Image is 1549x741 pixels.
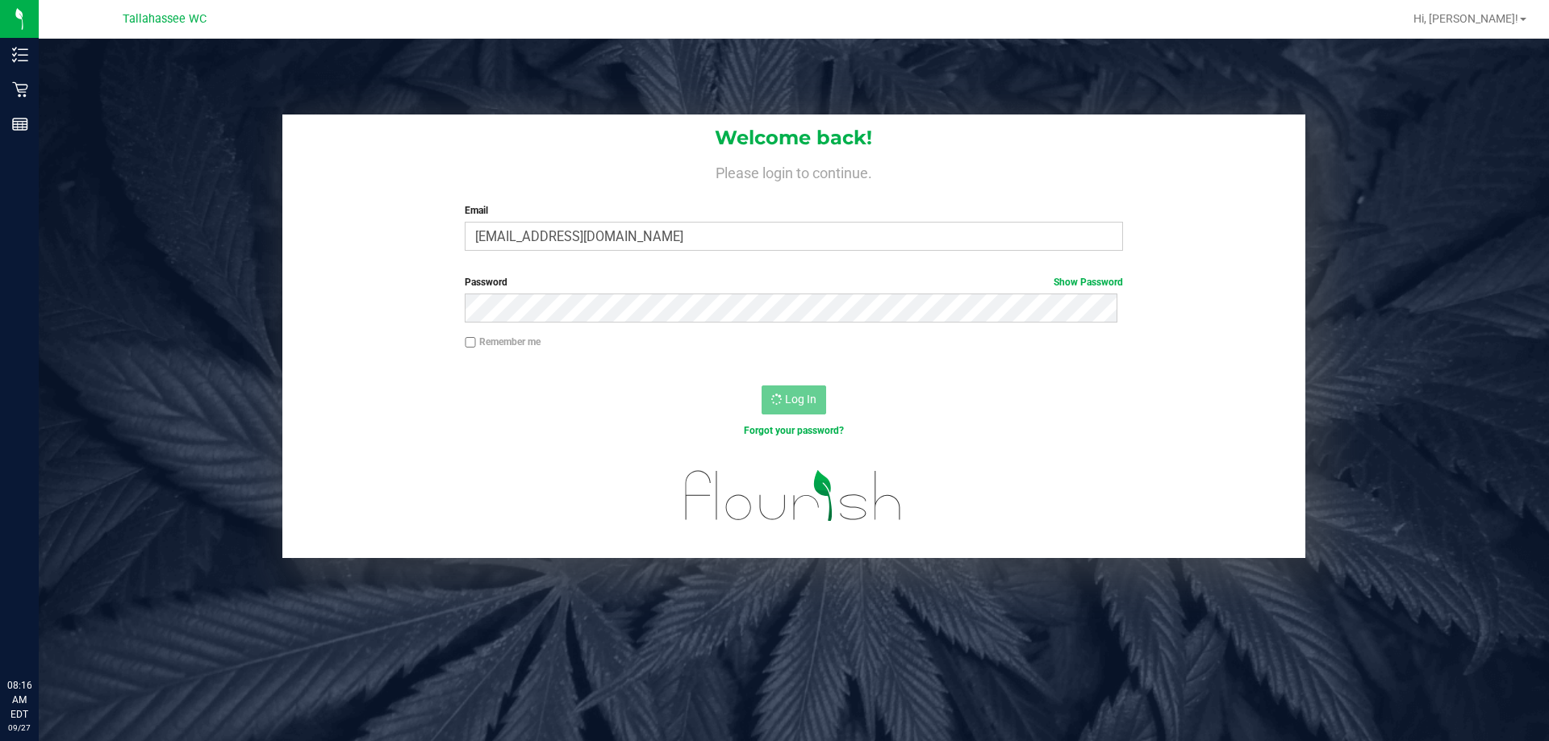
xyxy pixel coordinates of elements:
[785,393,816,406] span: Log In
[123,12,207,26] span: Tallahassee WC
[465,337,476,348] input: Remember me
[12,81,28,98] inline-svg: Retail
[465,277,507,288] span: Password
[666,455,921,537] img: flourish_logo.svg
[465,335,541,349] label: Remember me
[7,722,31,734] p: 09/27
[12,116,28,132] inline-svg: Reports
[744,425,844,436] a: Forgot your password?
[282,127,1305,148] h1: Welcome back!
[1413,12,1518,25] span: Hi, [PERSON_NAME]!
[762,385,826,414] button: Log In
[12,47,28,63] inline-svg: Inventory
[7,678,31,722] p: 08:16 AM EDT
[1054,277,1123,288] a: Show Password
[282,161,1305,181] h4: Please login to continue.
[465,203,1122,218] label: Email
